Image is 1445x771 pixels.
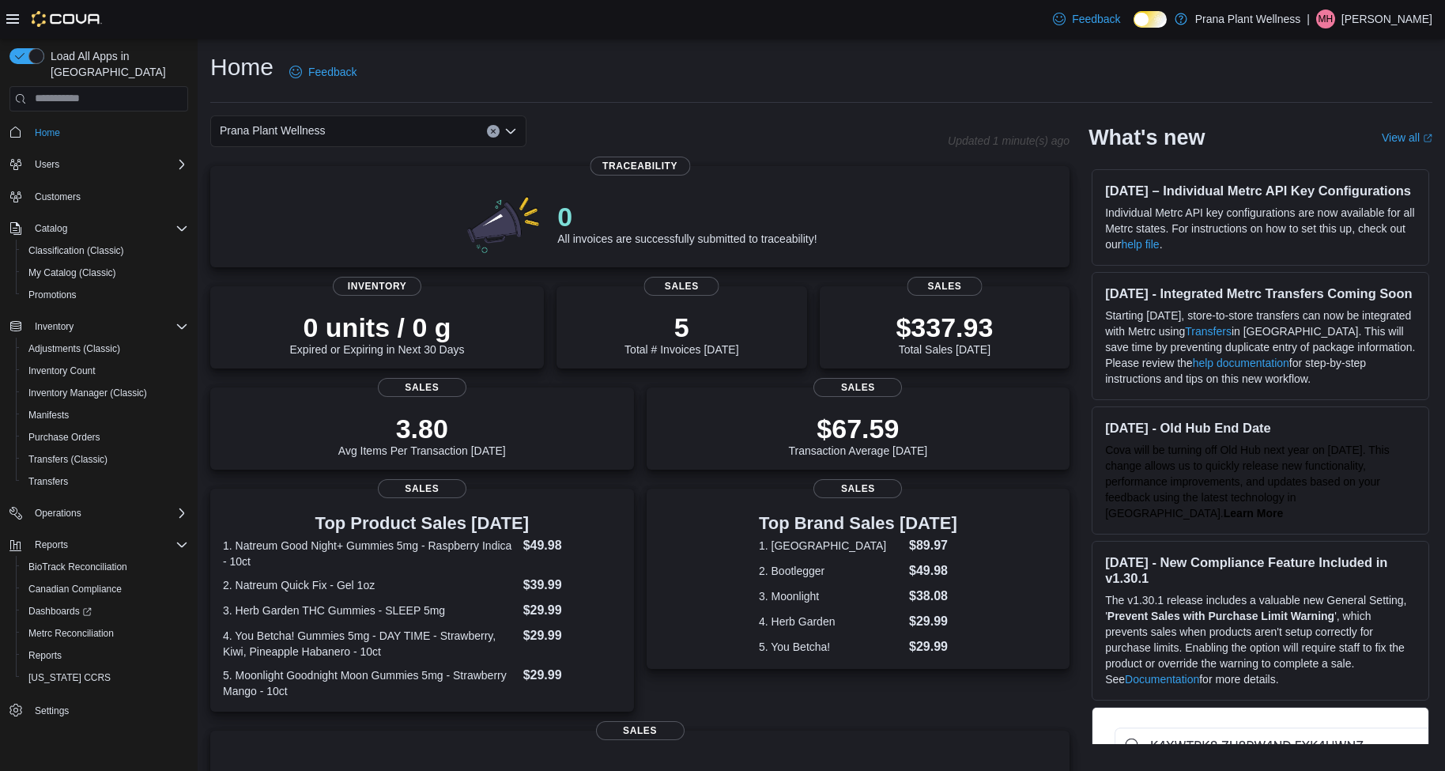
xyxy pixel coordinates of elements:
[590,157,690,176] span: Traceability
[290,312,465,356] div: Expired or Expiring in Next 30 Days
[1105,592,1416,687] p: The v1.30.1 release includes a valuable new General Setting, ' ', which prevents sales when produ...
[28,504,188,523] span: Operations
[22,602,188,621] span: Dashboards
[1224,507,1283,520] a: Learn More
[28,700,188,720] span: Settings
[813,378,902,397] span: Sales
[28,387,147,399] span: Inventory Manager (Classic)
[378,378,466,397] span: Sales
[333,277,421,296] span: Inventory
[16,578,194,600] button: Canadian Compliance
[909,536,957,555] dd: $89.97
[35,222,67,235] span: Catalog
[28,649,62,662] span: Reports
[22,384,188,403] span: Inventory Manager (Classic)
[1185,325,1232,338] a: Transfers
[22,285,188,304] span: Promotions
[28,701,75,720] a: Settings
[1105,308,1416,387] p: Starting [DATE], store-to-store transfers can now be integrated with Metrc using in [GEOGRAPHIC_D...
[28,219,74,238] button: Catalog
[22,241,188,260] span: Classification (Classic)
[596,721,685,740] span: Sales
[16,382,194,404] button: Inventory Manager (Classic)
[16,284,194,306] button: Promotions
[22,263,188,282] span: My Catalog (Classic)
[28,342,120,355] span: Adjustments (Classic)
[22,428,107,447] a: Purchase Orders
[557,201,817,232] p: 0
[22,339,188,358] span: Adjustments (Classic)
[22,602,98,621] a: Dashboards
[22,339,126,358] a: Adjustments (Classic)
[759,639,903,655] dt: 5. You Betcha!
[22,472,188,491] span: Transfers
[28,504,88,523] button: Operations
[223,538,517,569] dt: 1. Natreum Good Night+ Gummies 5mg - Raspberry Indica - 10ct
[624,312,738,356] div: Total # Invoices [DATE]
[22,580,128,599] a: Canadian Compliance
[28,583,122,595] span: Canadian Compliance
[1423,134,1432,143] svg: External link
[907,277,982,296] span: Sales
[28,409,69,421] span: Manifests
[223,628,517,660] dt: 4. You Betcha! Gummies 5mg - DAY TIME - Strawberry, Kiwi, Pineapple Habanero - 10ct
[3,153,194,176] button: Users
[290,312,465,343] p: 0 units / 0 g
[16,360,194,382] button: Inventory Count
[1105,554,1416,586] h3: [DATE] - New Compliance Feature Included in v1.30.1
[22,624,188,643] span: Metrc Reconciliation
[338,413,506,457] div: Avg Items Per Transaction [DATE]
[22,450,114,469] a: Transfers (Classic)
[1195,9,1301,28] p: Prana Plant Wellness
[22,668,117,687] a: [US_STATE] CCRS
[909,612,957,631] dd: $29.99
[1316,9,1335,28] div: Matt Humbert
[28,155,188,174] span: Users
[22,241,130,260] a: Classification (Classic)
[16,426,194,448] button: Purchase Orders
[9,115,188,763] nav: Complex example
[22,646,188,665] span: Reports
[28,187,188,206] span: Customers
[223,577,517,593] dt: 2. Natreum Quick Fix - Gel 1oz
[22,624,120,643] a: Metrc Reconciliation
[16,600,194,622] a: Dashboards
[28,453,108,466] span: Transfers (Classic)
[28,187,87,206] a: Customers
[35,320,74,333] span: Inventory
[557,201,817,245] div: All invoices are successfully submitted to traceability!
[22,557,188,576] span: BioTrack Reconciliation
[28,627,114,640] span: Metrc Reconciliation
[28,123,188,142] span: Home
[909,637,957,656] dd: $29.99
[35,158,59,171] span: Users
[28,244,124,257] span: Classification (Classic)
[223,603,517,618] dt: 3. Herb Garden THC Gummies - SLEEP 5mg
[813,479,902,498] span: Sales
[28,475,68,488] span: Transfers
[523,536,621,555] dd: $49.98
[1105,183,1416,198] h3: [DATE] – Individual Metrc API Key Configurations
[16,262,194,284] button: My Catalog (Classic)
[22,557,134,576] a: BioTrack Reconciliation
[220,121,326,140] span: Prana Plant Wellness
[22,646,68,665] a: Reports
[28,155,66,174] button: Users
[210,51,274,83] h1: Home
[3,185,194,208] button: Customers
[504,125,517,138] button: Open list of options
[35,539,68,551] span: Reports
[28,289,77,301] span: Promotions
[624,312,738,343] p: 5
[22,406,75,425] a: Manifests
[759,588,903,604] dt: 3. Moonlight
[28,317,80,336] button: Inventory
[16,240,194,262] button: Classification (Classic)
[16,404,194,426] button: Manifests
[22,384,153,403] a: Inventory Manager (Classic)
[759,614,903,629] dt: 4. Herb Garden
[22,450,188,469] span: Transfers (Classic)
[523,576,621,595] dd: $39.99
[22,406,188,425] span: Manifests
[3,698,194,721] button: Settings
